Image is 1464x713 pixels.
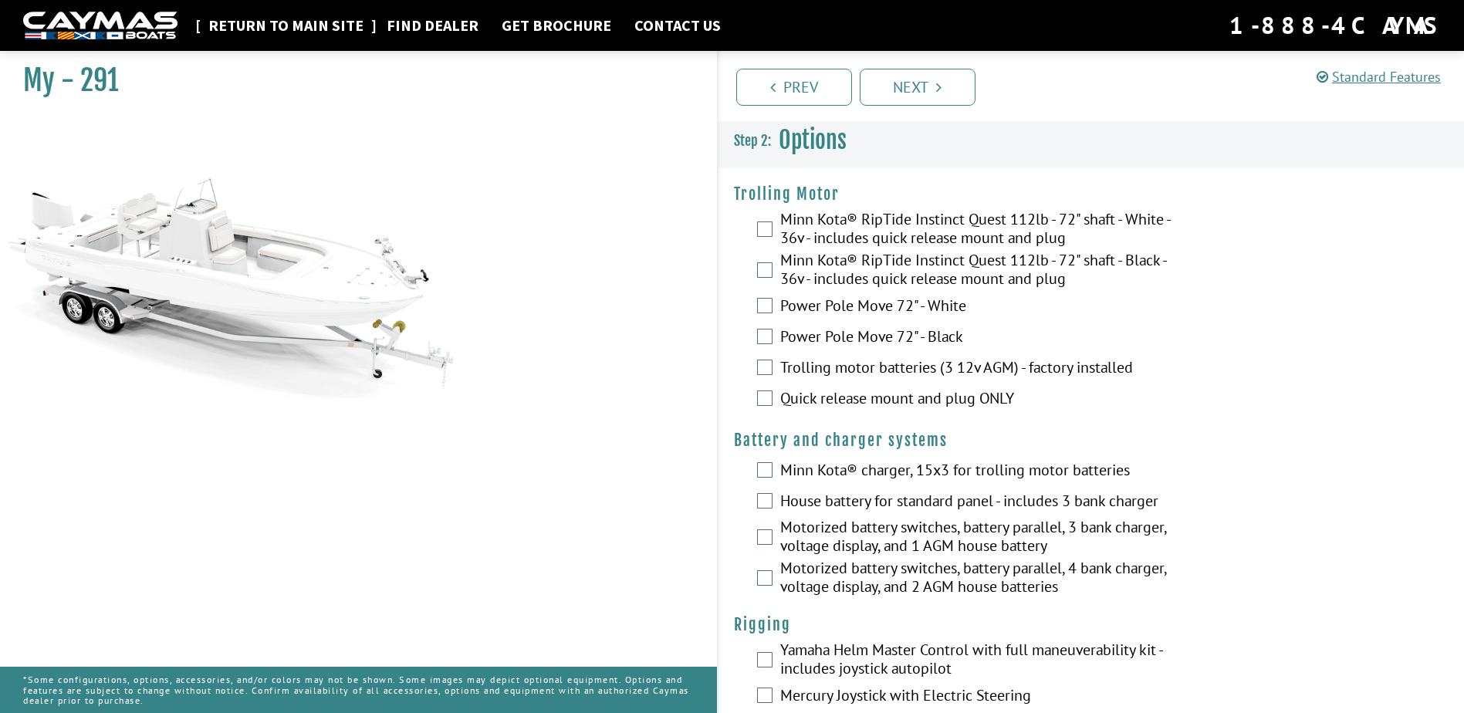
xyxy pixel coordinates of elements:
[627,15,729,35] a: Contact Us
[1229,8,1441,42] div: 1-888-4CAYMAS
[780,559,1191,600] label: Motorized battery switches, battery parallel, 4 bank charger, voltage display, and 2 AGM house ba...
[780,640,1191,681] label: Yamaha Helm Master Control with full maneuverability kit - includes joystick autopilot
[23,63,678,98] h1: My - 291
[734,615,1449,634] h4: Rigging
[780,296,1191,319] label: Power Pole Move 72" - White
[23,667,694,713] p: *Some configurations, options, accessories, and/or colors may not be shown. Some images may depic...
[780,518,1191,559] label: Motorized battery switches, battery parallel, 3 bank charger, voltage display, and 1 AGM house ba...
[780,251,1191,292] label: Minn Kota® RipTide Instinct Quest 112lb - 72" shaft - Black - 36v - includes quick release mount ...
[860,69,975,106] a: Next
[780,210,1191,251] label: Minn Kota® RipTide Instinct Quest 112lb - 72" shaft - White - 36v - includes quick release mount ...
[23,12,178,40] img: white-logo-c9c8dbefe5ff5ceceb0f0178aa75bf4bb51f6bca0971e226c86eb53dfe498488.png
[734,431,1449,450] h4: Battery and charger systems
[494,15,619,35] a: Get Brochure
[734,184,1449,204] h4: Trolling Motor
[780,461,1191,483] label: Minn Kota® charger, 15x3 for trolling motor batteries
[379,15,486,35] a: Find Dealer
[736,69,852,106] a: Prev
[780,389,1191,411] label: Quick release mount and plug ONLY
[780,492,1191,514] label: House battery for standard panel - includes 3 bank charger
[780,327,1191,350] label: Power Pole Move 72" - Black
[201,15,371,35] a: Return to main site
[1317,68,1441,86] a: Standard Features
[780,358,1191,380] label: Trolling motor batteries (3 12v AGM) - factory installed
[780,686,1191,708] label: Mercury Joystick with Electric Steering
